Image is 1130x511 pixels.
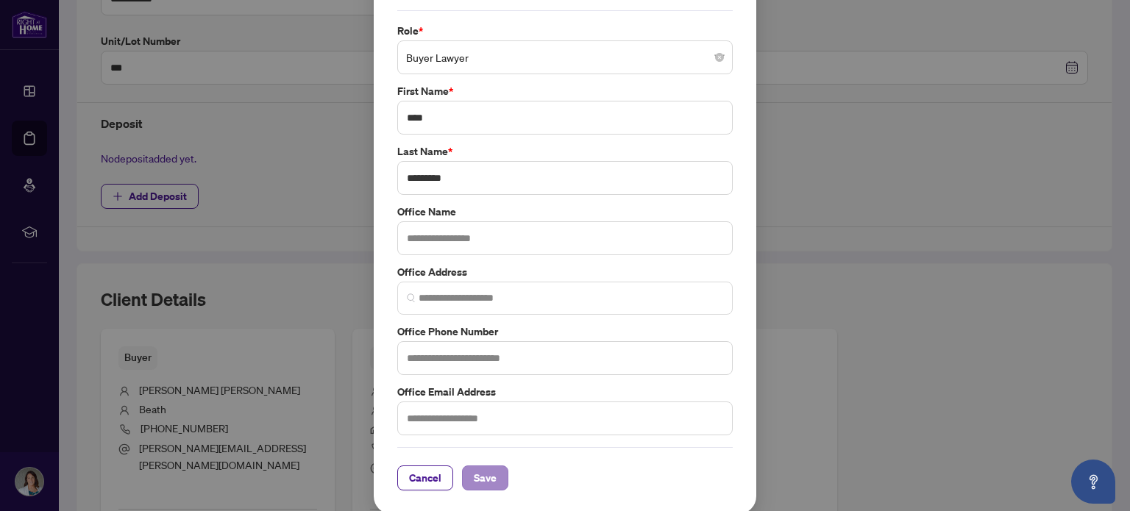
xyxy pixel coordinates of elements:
[397,143,733,160] label: Last Name
[397,465,453,490] button: Cancel
[409,466,441,490] span: Cancel
[397,264,733,280] label: Office Address
[474,466,497,490] span: Save
[406,43,724,71] span: Buyer Lawyer
[462,465,508,490] button: Save
[397,83,733,99] label: First Name
[397,204,733,220] label: Office Name
[715,53,724,62] span: close-circle
[397,324,733,340] label: Office Phone Number
[1071,460,1115,504] button: Open asap
[407,293,416,302] img: search_icon
[397,23,733,39] label: Role
[397,384,733,400] label: Office Email Address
